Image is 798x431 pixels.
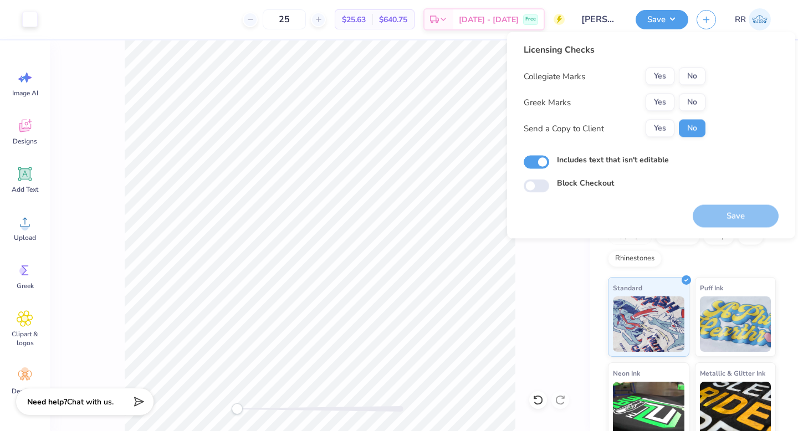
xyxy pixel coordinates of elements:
div: Rhinestones [608,250,662,267]
div: Collegiate Marks [524,70,585,83]
div: Licensing Checks [524,43,705,57]
span: Image AI [12,89,38,98]
span: Greek [17,281,34,290]
button: No [679,94,705,111]
span: Clipart & logos [7,330,43,347]
span: Standard [613,282,642,294]
span: RR [735,13,746,26]
span: Free [525,16,536,23]
button: Yes [646,68,674,85]
span: Chat with us. [67,397,114,407]
button: No [679,68,705,85]
span: Metallic & Glitter Ink [700,367,765,379]
button: No [679,120,705,137]
button: Yes [646,94,674,111]
input: – – [263,9,306,29]
img: Standard [613,296,684,352]
span: $25.63 [342,14,366,25]
img: Rigil Kent Ricardo [749,8,771,30]
div: Greek Marks [524,96,571,109]
img: Puff Ink [700,296,771,352]
span: Neon Ink [613,367,640,379]
div: Accessibility label [232,403,243,414]
button: Yes [646,120,674,137]
span: $640.75 [379,14,407,25]
label: Block Checkout [557,177,614,189]
span: Designs [13,137,37,146]
strong: Need help? [27,397,67,407]
button: Save [636,10,688,29]
span: [DATE] - [DATE] [459,14,519,25]
span: Add Text [12,185,38,194]
label: Includes text that isn't editable [557,154,669,166]
a: RR [730,8,776,30]
span: Upload [14,233,36,242]
span: Puff Ink [700,282,723,294]
div: Send a Copy to Client [524,122,604,135]
span: Decorate [12,387,38,396]
input: Untitled Design [573,8,627,30]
